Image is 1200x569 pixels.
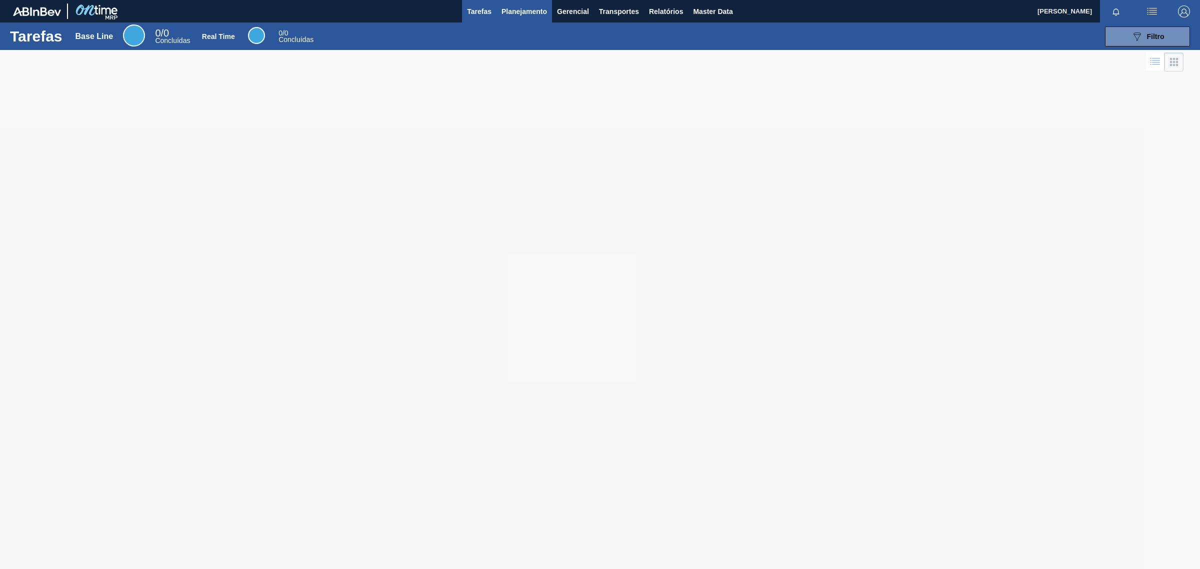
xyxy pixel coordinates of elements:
span: Concluídas [278,35,313,43]
img: Logout [1178,5,1190,17]
span: Tarefas [467,5,491,17]
span: / 0 [155,27,169,38]
img: TNhmsLtSVTkK8tSr43FrP2fwEKptu5GPRR3wAAAABJRU5ErkJggg== [13,7,61,16]
div: Base Line [75,32,113,41]
button: Notificações [1100,4,1132,18]
span: Filtro [1147,32,1164,40]
div: Real Time [202,32,235,40]
span: Planejamento [501,5,547,17]
span: Relatórios [649,5,683,17]
span: Transportes [599,5,639,17]
span: Concluídas [155,36,190,44]
div: Real Time [278,30,313,43]
span: Master Data [693,5,732,17]
h1: Tarefas [10,30,62,42]
button: Filtro [1105,26,1190,46]
div: Base Line [123,24,145,46]
img: userActions [1146,5,1158,17]
div: Base Line [155,29,190,44]
span: / 0 [278,29,288,37]
span: 0 [155,27,160,38]
span: 0 [278,29,282,37]
div: Real Time [248,27,265,44]
span: Gerencial [557,5,589,17]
